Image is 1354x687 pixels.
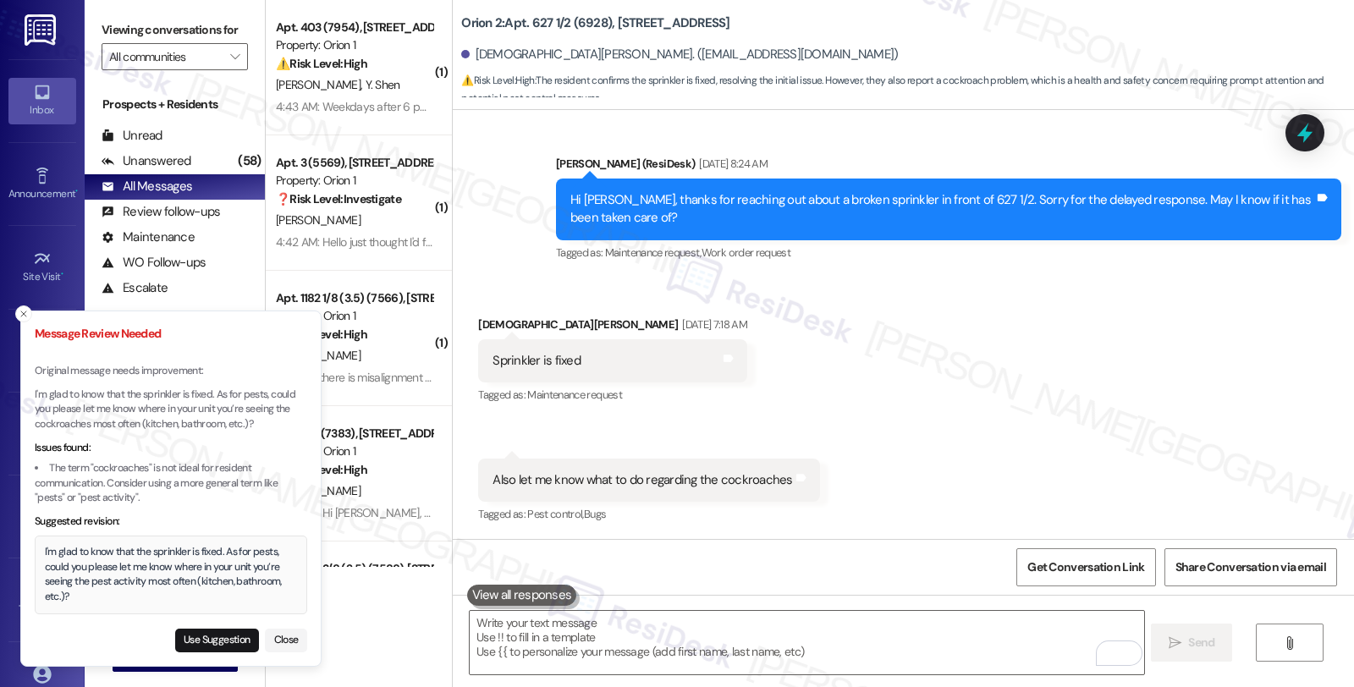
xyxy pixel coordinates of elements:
div: I'm glad to know that the sprinkler is fixed. As for pests, could you please let me know where in... [45,545,298,604]
div: Apt. 1182 3/8 (2.5) (7588), [STREET_ADDRESS] [276,560,432,578]
a: Site Visit • [8,245,76,290]
div: Prospects + Residents [85,96,265,113]
a: Leads [8,494,76,540]
i:  [1283,636,1296,650]
span: Maintenance request , [605,245,702,260]
span: • [61,268,63,280]
span: Y. Shen [366,77,400,92]
span: Work order request [702,245,790,260]
button: Close [265,629,307,652]
a: Inbox [8,78,76,124]
div: Sprinkler is fixed [493,352,581,370]
div: [DATE] 7:18 AM [678,316,747,333]
div: Review follow-ups [102,203,220,221]
span: [PERSON_NAME] [276,212,361,228]
div: Maintenance [102,228,195,246]
div: Apt. 1182 1/8 (3.5) (7566), [STREET_ADDRESS] [276,289,432,307]
label: Viewing conversations for [102,17,248,43]
div: Hi [PERSON_NAME], thanks for reaching out about a broken sprinkler in front of 627 1/2. Sorry for... [570,191,1314,228]
div: [DEMOGRAPHIC_DATA][PERSON_NAME]. ([EMAIL_ADDRESS][DOMAIN_NAME]) [461,46,898,63]
div: Tagged as: [478,382,747,407]
span: [PERSON_NAME] [276,77,366,92]
span: • [75,185,78,197]
span: Share Conversation via email [1175,558,1326,576]
button: Get Conversation Link [1016,548,1155,586]
div: Escalate [102,279,168,297]
div: [DATE] 8:24 AM [695,155,768,173]
span: Send [1188,634,1214,651]
div: All Messages [102,178,192,195]
i:  [1169,636,1181,650]
button: Send [1151,624,1233,662]
div: Apt. 3 (5569), [STREET_ADDRESS] [276,154,432,172]
div: Issues found: [35,441,307,456]
div: Suggested revision: [35,514,307,530]
span: Get Conversation Link [1027,558,1144,576]
h3: Message Review Needed [35,325,307,343]
img: ResiDesk Logo [25,14,59,46]
strong: ⚠️ Risk Level: High [276,327,367,342]
span: Pest control , [527,507,584,521]
input: All communities [109,43,221,70]
textarea: To enrich screen reader interactions, please activate Accessibility in Grammarly extension settings [470,611,1143,674]
div: [PERSON_NAME] (ResiDesk) [556,155,1341,179]
p: Original message needs improvement: [35,364,307,379]
b: Orion 2: Apt. 627 1/2 (6928), [STREET_ADDRESS] [461,14,729,32]
div: (58) [234,148,265,174]
a: Insights • [8,327,76,373]
div: Apt. 601 (7383), [STREET_ADDRESS] [276,425,432,442]
div: Apt. 403 (7954), [STREET_ADDRESS] [276,19,432,36]
span: : The resident confirms the sprinkler is fixed, resolving the initial issue. However, they also r... [461,72,1354,108]
strong: ⚠️ Risk Level: High [276,56,367,71]
button: Use Suggestion [175,629,259,652]
strong: ⚠️ Risk Level: High [276,462,367,477]
div: Property: Orion 1 [276,307,432,325]
div: Property: Orion 1 [276,442,432,460]
button: Share Conversation via email [1164,548,1337,586]
div: WO Follow-ups [102,254,206,272]
strong: ❓ Risk Level: Investigate [276,191,401,206]
button: Close toast [15,305,32,322]
li: The term "cockroaches" is not ideal for resident communication. Consider using a more general ter... [35,461,307,506]
div: Property: Orion 1 [276,36,432,54]
div: Unread [102,127,162,145]
span: Bugs [584,507,606,521]
div: 4:42 AM: Hello just thought I'd follow up o. These texts [276,234,537,250]
strong: ⚠️ Risk Level: High [461,74,534,87]
i:  [230,50,239,63]
div: Tagged as: [556,240,1341,265]
div: Unanswered [102,152,191,170]
div: [DEMOGRAPHIC_DATA][PERSON_NAME] [478,316,747,339]
p: I'm glad to know that the sprinkler is fixed. As for pests, could you please let me know where in... [35,387,307,432]
a: Templates • [8,577,76,623]
div: Property: Orion 1 [276,172,432,190]
div: Tagged as: [478,502,819,526]
a: Buildings [8,410,76,456]
div: Also let me know what to do regarding the cockroaches [493,471,792,489]
span: Maintenance request [527,387,622,402]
